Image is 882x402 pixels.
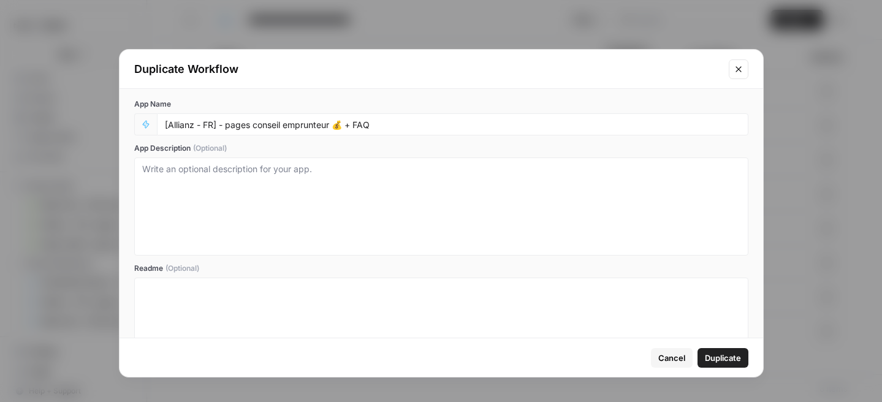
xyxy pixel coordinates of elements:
[651,348,693,368] button: Cancel
[165,263,199,274] span: (Optional)
[134,61,721,78] div: Duplicate Workflow
[698,348,748,368] button: Duplicate
[165,119,740,130] input: Untitled
[729,59,748,79] button: Close modal
[134,143,748,154] label: App Description
[193,143,227,154] span: (Optional)
[658,352,685,364] span: Cancel
[134,99,748,110] label: App Name
[705,352,741,364] span: Duplicate
[134,263,748,274] label: Readme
